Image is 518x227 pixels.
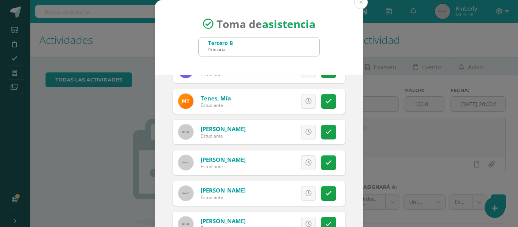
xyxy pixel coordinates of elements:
div: Estudiante [201,163,246,170]
input: Busca un grado o sección aquí... [199,38,319,56]
img: 60x60 [178,124,193,139]
a: [PERSON_NAME] [201,156,246,163]
a: [PERSON_NAME] [201,186,246,194]
img: 60x60 [178,155,193,170]
div: Primaria [208,47,233,52]
div: Estudiante [201,194,246,200]
a: [PERSON_NAME] [201,125,246,133]
strong: asistencia [262,17,316,31]
img: 60x60 [178,186,193,201]
div: Estudiante [201,133,246,139]
span: Toma de [217,17,316,31]
a: Tenes, Mía [201,94,231,102]
a: [PERSON_NAME] [201,217,246,225]
div: Estudiante [201,102,231,108]
div: Tercero B [208,39,233,47]
img: 87d90dc6910563d359d880ded0ae1c6d.png [178,94,193,109]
